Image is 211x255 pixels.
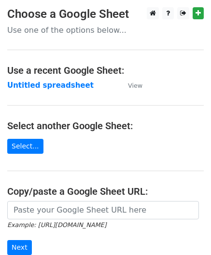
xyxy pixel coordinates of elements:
p: Use one of the options below... [7,25,204,35]
a: Select... [7,139,43,154]
input: Paste your Google Sheet URL here [7,201,199,219]
h4: Select another Google Sheet: [7,120,204,132]
small: View [128,82,142,89]
h4: Copy/paste a Google Sheet URL: [7,186,204,197]
a: View [118,81,142,90]
input: Next [7,240,32,255]
small: Example: [URL][DOMAIN_NAME] [7,221,106,228]
a: Untitled spreadsheet [7,81,94,90]
h3: Choose a Google Sheet [7,7,204,21]
h4: Use a recent Google Sheet: [7,65,204,76]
